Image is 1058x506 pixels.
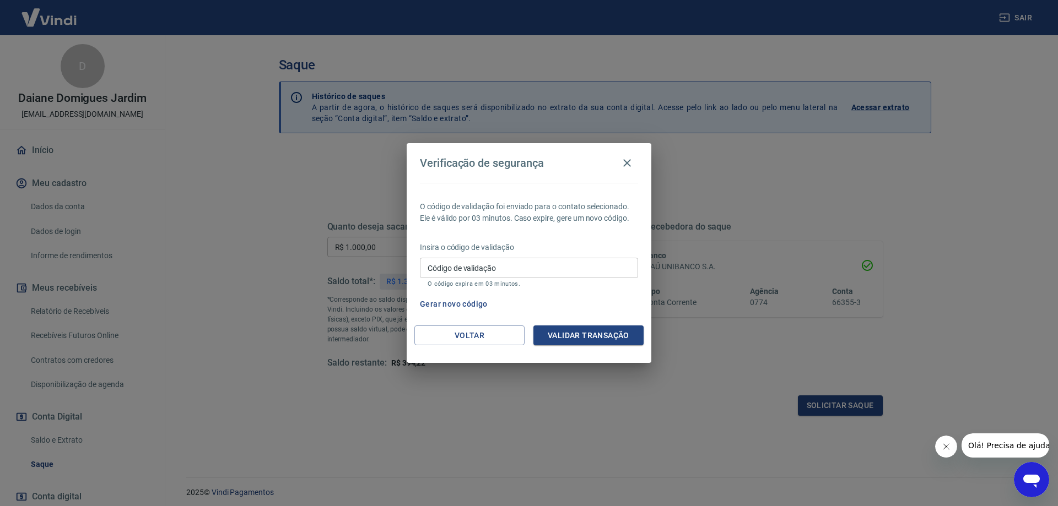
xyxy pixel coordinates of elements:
p: O código de validação foi enviado para o contato selecionado. Ele é válido por 03 minutos. Caso e... [420,201,638,224]
button: Voltar [414,325,525,346]
p: Insira o código de validação [420,242,638,253]
button: Validar transação [533,325,644,346]
iframe: Fechar mensagem [935,436,957,458]
p: O código expira em 03 minutos. [428,280,630,287]
h4: Verificação de segurança [420,156,544,170]
span: Olá! Precisa de ajuda? [7,8,93,17]
button: Gerar novo código [415,294,492,314]
iframe: Botão para abrir a janela de mensagens [1014,462,1049,497]
iframe: Mensagem da empresa [962,433,1049,458]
